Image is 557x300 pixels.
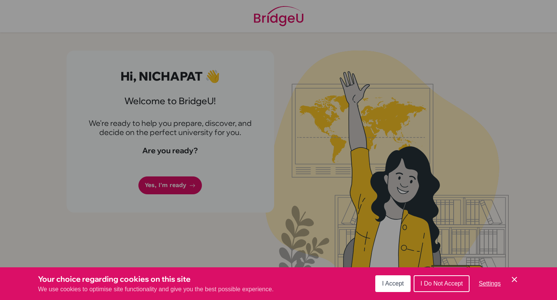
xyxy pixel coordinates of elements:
span: I Accept [382,280,404,287]
span: Settings [479,280,501,287]
h3: Your choice regarding cookies on this site [38,273,274,285]
button: I Accept [375,275,411,292]
button: Save and close [510,275,519,284]
button: Settings [473,276,507,291]
button: I Do Not Accept [414,275,470,292]
p: We use cookies to optimise site functionality and give you the best possible experience. [38,285,274,294]
span: I Do Not Accept [421,280,463,287]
